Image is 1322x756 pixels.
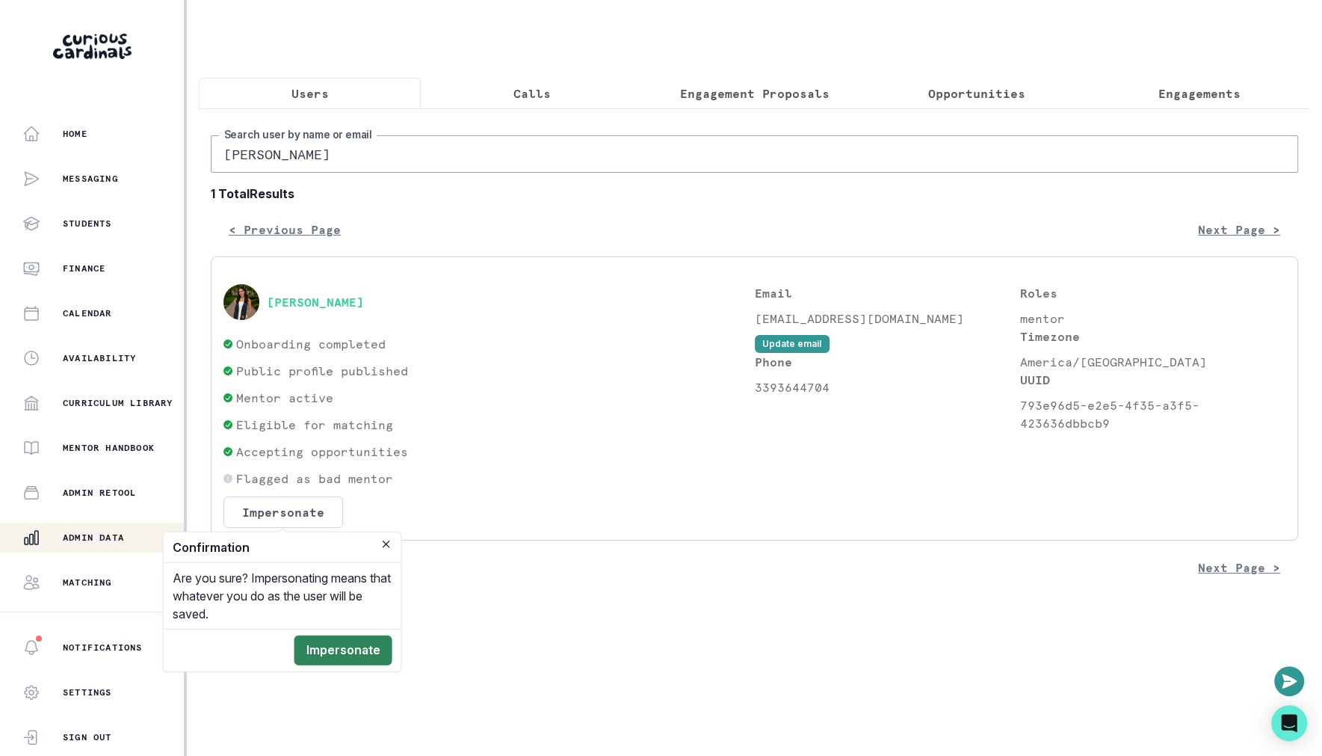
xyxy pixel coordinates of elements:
[223,497,343,528] button: Impersonate
[53,34,132,59] img: Curious Cardinals Logo
[377,535,395,553] button: Close
[1274,666,1304,696] button: Open or close messaging widget
[63,731,112,743] p: Sign Out
[63,173,118,185] p: Messaging
[755,310,1020,328] p: [EMAIL_ADDRESS][DOMAIN_NAME]
[1020,310,1285,328] p: mentor
[928,84,1025,102] p: Opportunities
[513,84,551,102] p: Calls
[63,577,112,588] p: Matching
[236,362,408,380] p: Public profile published
[1271,705,1307,741] div: Open Intercom Messenger
[211,185,1298,203] b: 1 Total Results
[294,636,392,666] button: Impersonate
[755,353,1020,371] p: Phone
[63,307,112,319] p: Calendar
[63,218,112,230] p: Students
[63,128,87,140] p: Home
[236,389,333,407] p: Mentor active
[63,397,173,409] p: Curriculum Library
[1020,284,1285,302] p: Roles
[63,642,143,654] p: Notifications
[63,532,124,544] p: Admin Data
[1180,553,1298,583] button: Next Page >
[680,84,830,102] p: Engagement Proposals
[1158,84,1240,102] p: Engagements
[1020,353,1285,371] p: America/[GEOGRAPHIC_DATA]
[236,470,393,488] p: Flagged as bad mentor
[63,686,112,698] p: Settings
[755,284,1020,302] p: Email
[236,335,386,353] p: Onboarding completed
[236,443,408,461] p: Accepting opportunities
[1180,215,1298,245] button: Next Page >
[63,442,155,454] p: Mentor Handbook
[211,215,359,245] button: < Previous Page
[164,563,401,629] div: Are you sure? Impersonating means that whatever you do as the user will be saved.
[755,335,830,353] button: Update email
[1020,396,1285,432] p: 793e96d5-e2e5-4f35-a3f5-423636dbbcb9
[267,295,364,310] button: [PERSON_NAME]
[63,352,136,364] p: Availability
[1020,328,1285,345] p: Timezone
[236,416,393,434] p: Eligible for matching
[164,532,401,563] header: Confirmation
[63,487,136,499] p: Admin Retool
[63,262,105,274] p: Finance
[1020,371,1285,389] p: UUID
[755,378,1020,396] p: 3393644704
[291,84,329,102] p: Users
